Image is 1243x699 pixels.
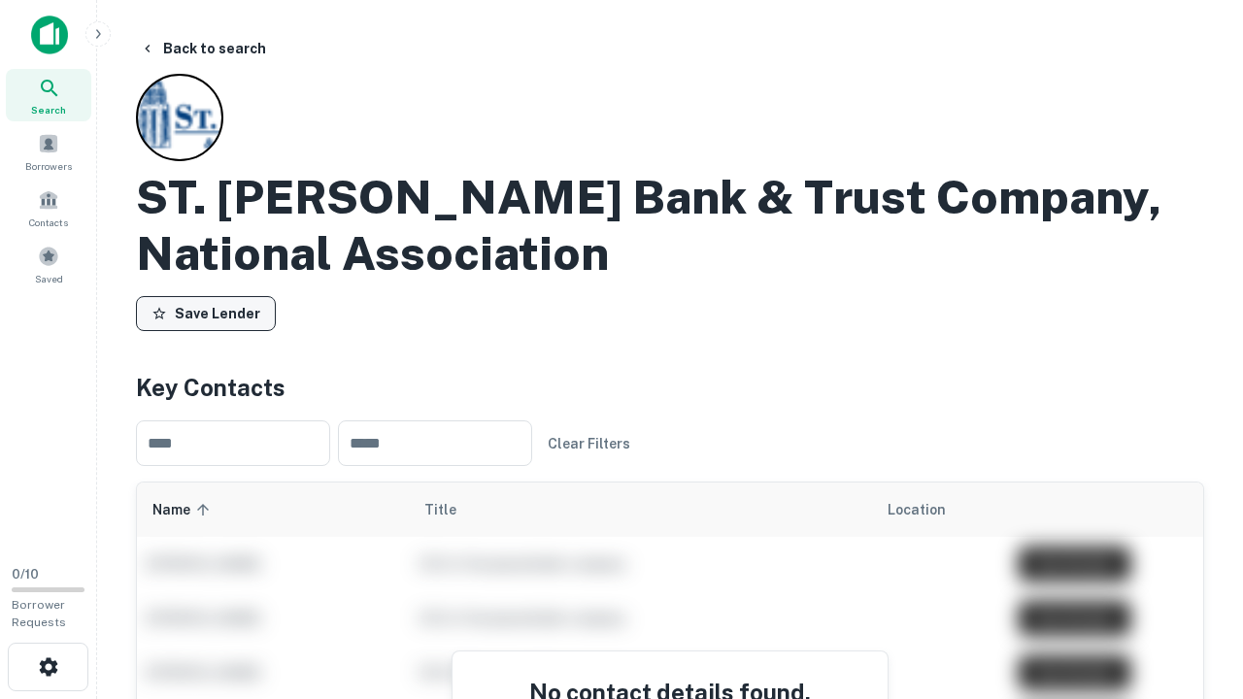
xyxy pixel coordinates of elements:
span: Search [31,102,66,117]
span: Saved [35,271,63,286]
a: Search [6,69,91,121]
a: Borrowers [6,125,91,178]
h2: ST. [PERSON_NAME] Bank & Trust Company, National Association [136,169,1204,281]
img: capitalize-icon.png [31,16,68,54]
span: Borrower Requests [12,598,66,629]
span: 0 / 10 [12,567,39,582]
iframe: Chat Widget [1146,544,1243,637]
button: Back to search [132,31,274,66]
h4: Key Contacts [136,370,1204,405]
button: Save Lender [136,296,276,331]
span: Contacts [29,215,68,230]
button: Clear Filters [540,426,638,461]
a: Saved [6,238,91,290]
span: Borrowers [25,158,72,174]
a: Contacts [6,182,91,234]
